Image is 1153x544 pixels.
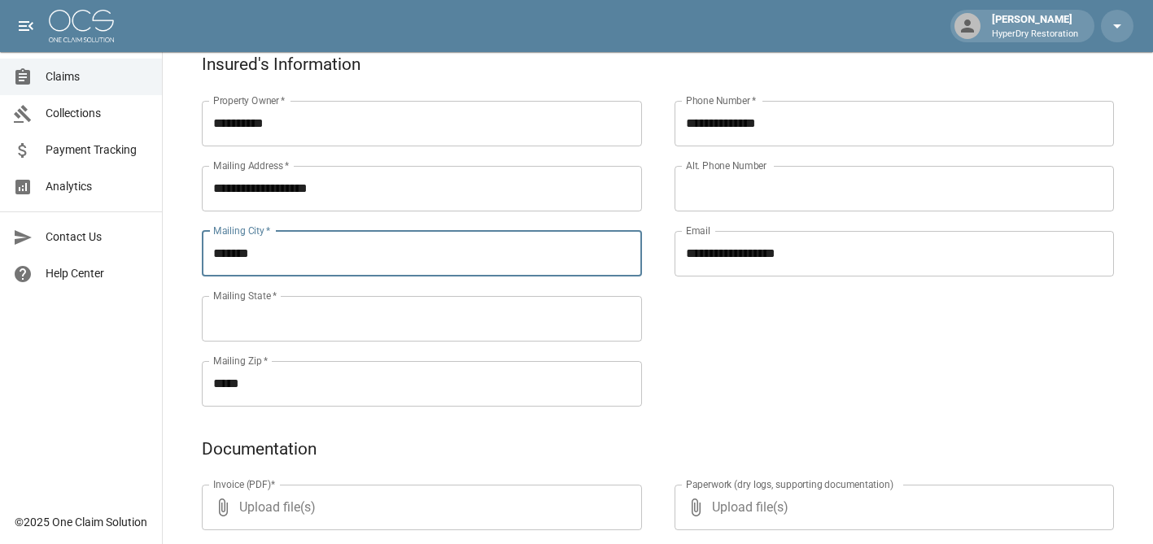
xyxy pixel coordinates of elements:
div: © 2025 One Claim Solution [15,514,147,530]
span: Upload file(s) [712,485,1071,530]
span: Collections [46,105,149,122]
label: Mailing Zip [213,354,269,368]
img: ocs-logo-white-transparent.png [49,10,114,42]
label: Alt. Phone Number [686,159,766,172]
span: Analytics [46,178,149,195]
span: Upload file(s) [239,485,598,530]
label: Email [686,224,710,237]
span: Payment Tracking [46,141,149,159]
label: Phone Number [686,94,756,107]
span: Contact Us [46,228,149,246]
p: HyperDry Restoration [992,28,1078,41]
button: open drawer [10,10,42,42]
span: Claims [46,68,149,85]
label: Paperwork (dry logs, supporting documentation) [686,477,893,491]
label: Invoice (PDF)* [213,477,276,491]
span: Help Center [46,265,149,282]
label: Mailing Address [213,159,289,172]
label: Property Owner [213,94,286,107]
label: Mailing State [213,289,277,302]
label: Mailing City [213,224,271,237]
div: [PERSON_NAME] [985,11,1085,41]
